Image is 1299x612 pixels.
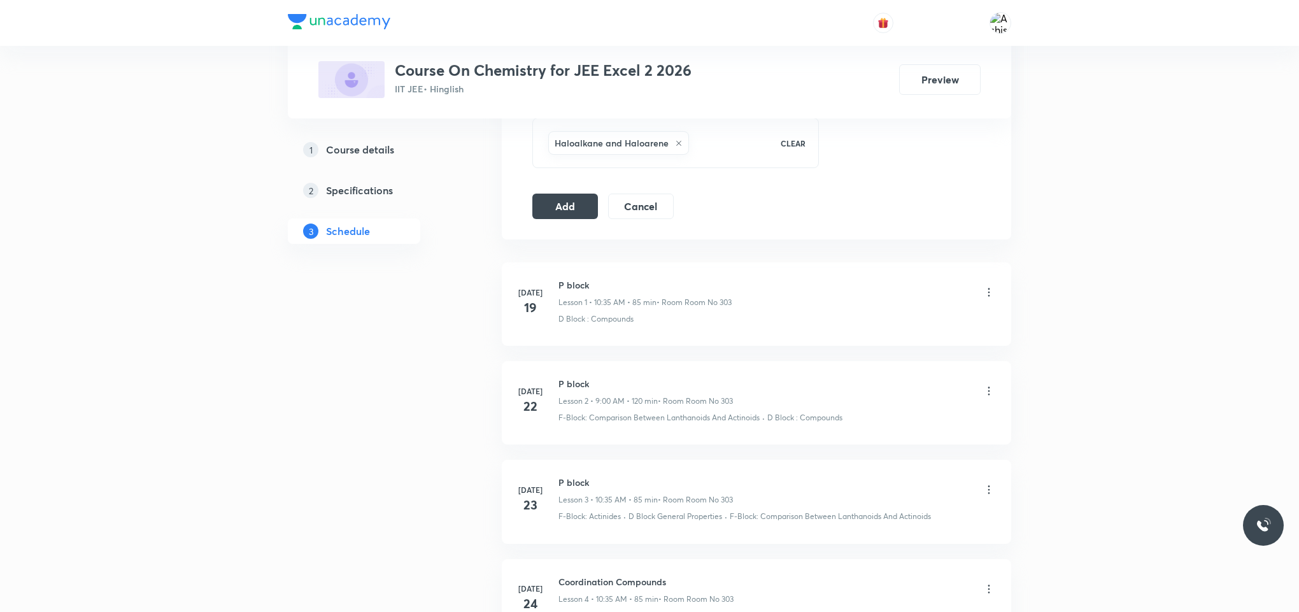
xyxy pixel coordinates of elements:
[318,61,385,98] img: F95F8326-50B4-4D31-8CC6-57C1B8D0BEDD_plus.png
[288,14,390,32] a: Company Logo
[395,82,692,96] p: IIT JEE • Hinglish
[288,178,461,203] a: 2Specifications
[608,194,674,219] button: Cancel
[558,511,621,522] p: F-Block: Actinides
[326,142,394,157] h5: Course details
[518,484,543,495] h6: [DATE]
[326,224,370,239] h5: Schedule
[628,511,722,522] p: D Block General Properties
[658,395,733,407] p: • Room Room No 303
[518,583,543,594] h6: [DATE]
[1256,518,1271,533] img: ttu
[326,183,393,198] h5: Specifications
[518,287,543,298] h6: [DATE]
[657,297,732,308] p: • Room Room No 303
[558,278,732,292] h6: P block
[558,297,657,308] p: Lesson 1 • 10:35 AM • 85 min
[288,14,390,29] img: Company Logo
[558,575,734,588] h6: Coordination Compounds
[725,511,727,522] div: ·
[558,494,658,506] p: Lesson 3 • 10:35 AM • 85 min
[518,298,543,317] h4: 19
[303,224,318,239] p: 3
[555,136,669,150] h6: Haloalkane and Haloarene
[762,412,765,423] div: ·
[873,13,893,33] button: avatar
[658,494,733,506] p: • Room Room No 303
[730,511,931,522] p: F-Block: Comparison Between Lanthanoids And Actinoids
[990,12,1011,34] img: Ashish Kumar
[558,377,733,390] h6: P block
[558,313,634,325] p: D Block : Compounds
[623,511,626,522] div: ·
[558,476,733,489] h6: P block
[518,495,543,515] h4: 23
[658,594,734,605] p: • Room Room No 303
[395,61,692,80] h3: Course On Chemistry for JEE Excel 2 2026
[877,17,889,29] img: avatar
[288,137,461,162] a: 1Course details
[767,412,842,423] p: D Block : Compounds
[558,412,760,423] p: F-Block: Comparison Between Lanthanoids And Actinoids
[532,194,598,219] button: Add
[781,138,806,149] p: CLEAR
[518,385,543,397] h6: [DATE]
[558,594,658,605] p: Lesson 4 • 10:35 AM • 85 min
[518,397,543,416] h4: 22
[303,142,318,157] p: 1
[558,395,658,407] p: Lesson 2 • 9:00 AM • 120 min
[303,183,318,198] p: 2
[899,64,981,95] button: Preview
